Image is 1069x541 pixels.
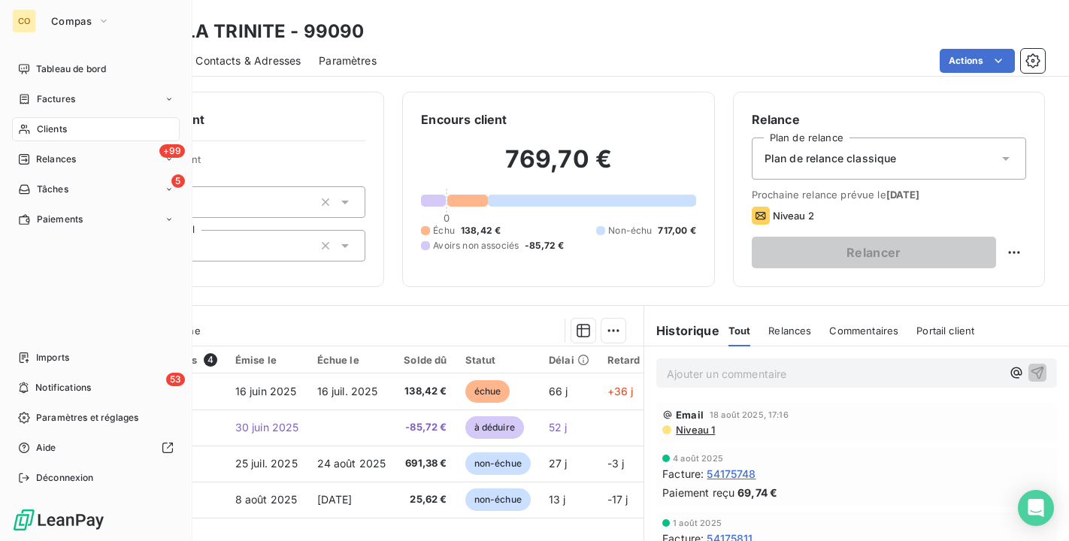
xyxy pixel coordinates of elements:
[317,354,386,366] div: Échue le
[607,457,625,470] span: -3 j
[36,351,69,364] span: Imports
[644,322,719,340] h6: Historique
[235,493,298,506] span: 8 août 2025
[235,354,299,366] div: Émise le
[37,122,67,136] span: Clients
[36,153,76,166] span: Relances
[159,144,185,158] span: +99
[319,53,377,68] span: Paramètres
[676,409,704,421] span: Email
[91,110,365,128] h6: Informations client
[421,144,695,189] h2: 769,70 €
[421,110,507,128] h6: Encours client
[36,62,106,76] span: Tableau de bord
[235,421,299,434] span: 30 juin 2025
[608,224,652,237] span: Non-échu
[36,411,138,425] span: Paramètres et réglages
[12,87,180,111] a: Factures
[12,177,180,201] a: 5Tâches
[549,421,568,434] span: 52 j
[728,325,751,337] span: Tout
[121,153,365,174] span: Propriétés Client
[171,174,185,188] span: 5
[465,380,510,403] span: échue
[607,493,628,506] span: -17 j
[166,373,185,386] span: 53
[549,457,568,470] span: 27 j
[235,385,297,397] span: 16 juin 2025
[1018,490,1054,526] div: Open Intercom Messenger
[549,354,589,366] div: Délai
[404,384,447,399] span: 138,42 €
[829,325,898,337] span: Commentaires
[752,110,1026,128] h6: Relance
[12,117,180,141] a: Clients
[549,385,568,397] span: 66 j
[51,15,92,27] span: Compas
[607,354,656,366] div: Retard
[752,189,1026,201] span: Prochaine relance prévue le
[12,436,180,460] a: Aide
[12,406,180,430] a: Paramètres et réglages
[404,420,447,435] span: -85,72 €
[12,147,180,171] a: +99Relances
[12,346,180,370] a: Imports
[768,325,811,337] span: Relances
[710,410,789,419] span: 18 août 2025, 17:16
[132,18,364,45] h3: EARL LA TRINITE - 99090
[404,456,447,471] span: 691,38 €
[444,212,450,224] span: 0
[465,488,531,511] span: non-échue
[235,457,298,470] span: 25 juil. 2025
[35,381,91,394] span: Notifications
[204,353,217,367] span: 4
[12,207,180,231] a: Paiements
[36,471,94,485] span: Déconnexion
[465,354,531,366] div: Statut
[707,466,756,482] span: 54175748
[658,224,695,237] span: 717,00 €
[317,493,353,506] span: [DATE]
[317,457,386,470] span: 24 août 2025
[36,441,56,455] span: Aide
[765,151,897,166] span: Plan de relance classique
[673,518,722,527] span: 1 août 2025
[549,493,566,506] span: 13 j
[12,57,180,81] a: Tableau de bord
[12,9,36,33] div: CO
[317,385,378,397] span: 16 juil. 2025
[940,49,1015,73] button: Actions
[404,354,447,366] div: Solde dû
[525,239,564,252] span: -85,72 €
[607,385,634,397] span: +36 j
[404,492,447,507] span: 25,62 €
[737,485,777,500] span: 69,74 €
[433,224,455,237] span: Échu
[433,239,519,252] span: Avoirs non associés
[12,508,105,532] img: Logo LeanPay
[461,224,501,237] span: 138,42 €
[662,485,734,500] span: Paiement reçu
[773,210,814,222] span: Niveau 2
[37,183,68,196] span: Tâches
[195,53,301,68] span: Contacts & Adresses
[886,189,920,201] span: [DATE]
[916,325,974,337] span: Portail client
[662,466,704,482] span: Facture :
[37,92,75,106] span: Factures
[673,454,723,463] span: 4 août 2025
[752,237,996,268] button: Relancer
[674,424,715,436] span: Niveau 1
[465,452,531,475] span: non-échue
[37,213,83,226] span: Paiements
[465,416,524,439] span: à déduire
